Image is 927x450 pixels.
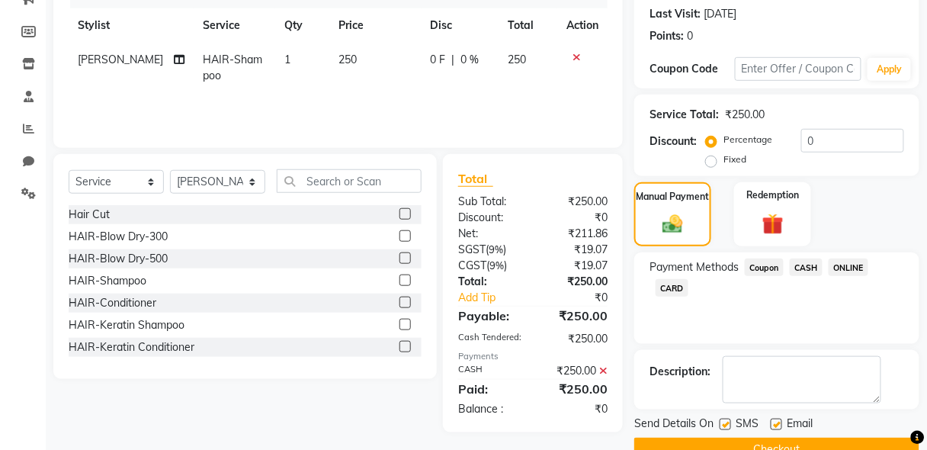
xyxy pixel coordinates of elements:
th: Price [329,8,421,43]
div: ₹250.00 [533,363,619,379]
span: | [452,52,455,68]
div: Discount: [650,133,697,149]
label: Fixed [723,153,746,166]
th: Total [499,8,558,43]
div: HAIR-Blow Dry-300 [69,229,168,245]
label: Percentage [723,133,772,146]
span: HAIR-Shampoo [203,53,262,82]
span: [PERSON_NAME] [78,53,163,66]
div: Points: [650,28,684,44]
img: _cash.svg [656,213,689,236]
button: Apply [868,58,911,81]
span: 9% [489,259,504,272]
div: Payments [458,350,608,363]
div: Coupon Code [650,61,734,77]
div: Discount: [447,210,533,226]
div: Hair Cut [69,207,110,223]
label: Redemption [746,188,799,202]
span: 0 % [461,52,480,68]
span: CARD [656,279,688,297]
div: HAIR-Blow Dry-500 [69,251,168,267]
span: Email [787,416,813,435]
div: ( ) [447,242,533,258]
span: SGST [458,243,486,256]
div: ₹19.07 [533,258,619,274]
div: Sub Total: [447,194,533,210]
div: ₹19.07 [533,242,619,258]
div: Description: [650,364,710,380]
span: 9% [489,243,503,256]
div: CASH [447,363,533,379]
div: ₹250.00 [533,194,619,210]
div: HAIR-Conditioner [69,295,156,311]
div: ₹0 [533,401,619,417]
span: 250 [338,53,357,66]
span: ONLINE [829,259,868,276]
th: Stylist [69,8,194,43]
img: _gift.svg [755,211,791,238]
span: Payment Methods [650,259,739,275]
div: 0 [687,28,693,44]
th: Action [557,8,608,43]
div: ₹250.00 [533,331,619,347]
th: Service [194,8,275,43]
span: Coupon [745,259,784,276]
div: Payable: [447,307,533,325]
span: CGST [458,259,486,272]
div: ( ) [447,258,533,274]
div: ₹0 [533,210,619,226]
div: Paid: [447,380,533,398]
span: SMS [736,416,759,435]
input: Enter Offer / Coupon Code [735,57,862,81]
div: HAIR-Keratin Conditioner [69,339,194,355]
div: ₹211.86 [533,226,619,242]
div: ₹250.00 [725,107,765,123]
a: Add Tip [447,290,547,306]
div: Last Visit: [650,6,701,22]
label: Manual Payment [637,190,710,204]
span: 250 [508,53,527,66]
div: ₹250.00 [533,380,619,398]
div: [DATE] [704,6,736,22]
th: Disc [422,8,499,43]
div: Net: [447,226,533,242]
input: Search or Scan [277,169,422,193]
div: ₹0 [547,290,619,306]
div: Total: [447,274,533,290]
span: Send Details On [634,416,714,435]
div: Cash Tendered: [447,331,533,347]
div: ₹250.00 [533,307,619,325]
span: 1 [284,53,290,66]
div: Service Total: [650,107,719,123]
span: 0 F [431,52,446,68]
div: ₹250.00 [533,274,619,290]
div: HAIR-Shampoo [69,273,146,289]
div: HAIR-Keratin Shampoo [69,317,184,333]
th: Qty [275,8,329,43]
span: Total [458,171,493,187]
span: CASH [790,259,823,276]
div: Balance : [447,401,533,417]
